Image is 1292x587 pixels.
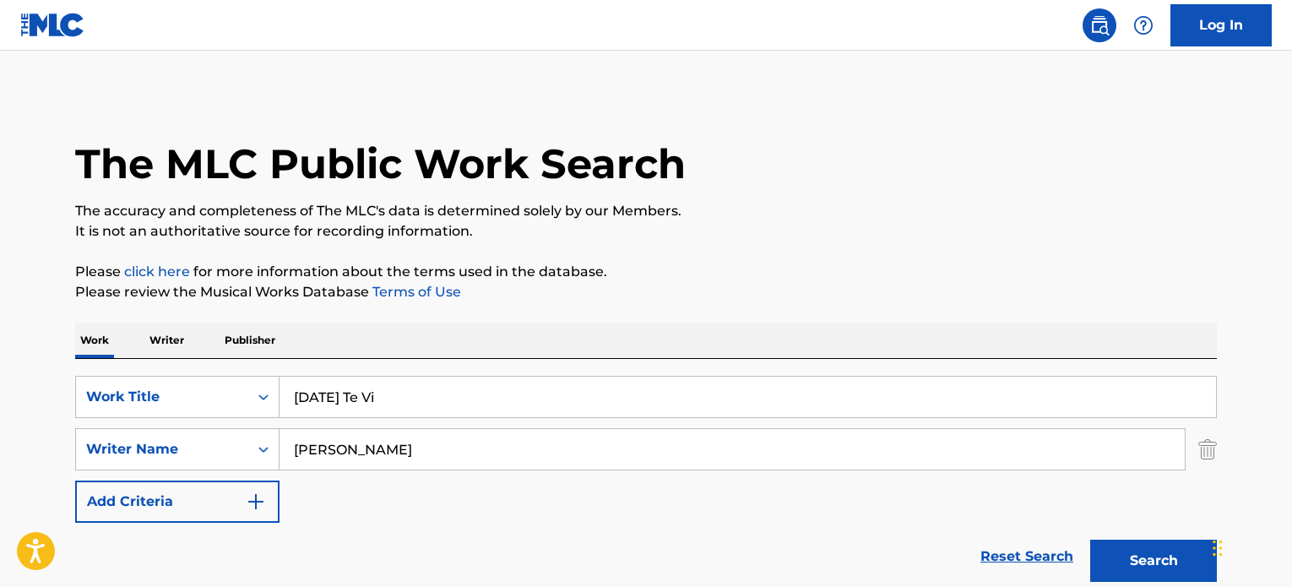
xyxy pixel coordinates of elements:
[369,284,461,300] a: Terms of Use
[1083,8,1116,42] a: Public Search
[75,282,1217,302] p: Please review the Musical Works Database
[1170,4,1272,46] a: Log In
[220,323,280,358] p: Publisher
[972,538,1082,575] a: Reset Search
[1126,8,1160,42] div: Help
[246,492,266,512] img: 9d2ae6d4665cec9f34b9.svg
[124,264,190,280] a: click here
[20,13,85,37] img: MLC Logo
[144,323,189,358] p: Writer
[1208,506,1292,587] iframe: Chat Widget
[1198,428,1217,470] img: Delete Criterion
[86,387,238,407] div: Work Title
[1133,15,1154,35] img: help
[1089,15,1110,35] img: search
[1213,523,1223,573] div: Drag
[1090,540,1217,582] button: Search
[75,139,686,189] h1: The MLC Public Work Search
[75,201,1217,221] p: The accuracy and completeness of The MLC's data is determined solely by our Members.
[75,323,114,358] p: Work
[75,481,280,523] button: Add Criteria
[75,262,1217,282] p: Please for more information about the terms used in the database.
[86,439,238,459] div: Writer Name
[75,221,1217,242] p: It is not an authoritative source for recording information.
